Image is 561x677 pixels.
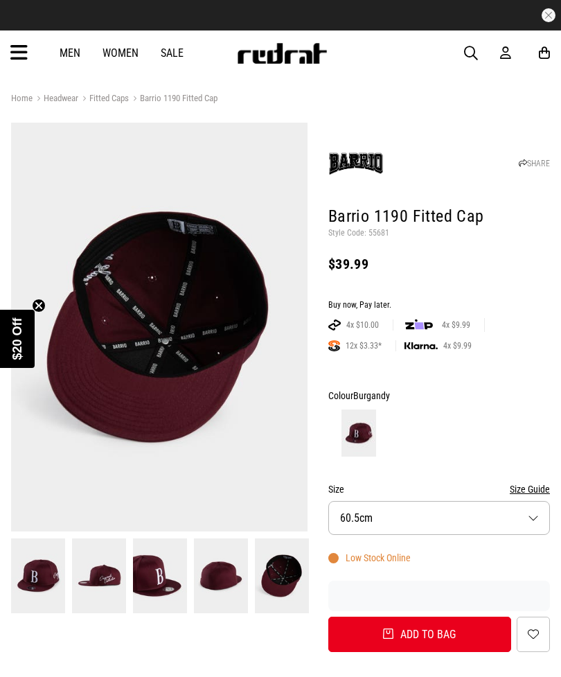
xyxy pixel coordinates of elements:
img: SPLITPAY [328,340,340,351]
img: Barrio 1190 Fitted Cap in Maroon [194,538,248,613]
a: Fitted Caps [78,93,129,106]
div: Low Stock Online [328,552,411,563]
span: 12x $3.33* [340,340,387,351]
button: 60.5cm [328,501,550,535]
a: Men [60,46,80,60]
a: Barrio 1190 Fitted Cap [129,93,217,106]
div: Size [328,481,550,498]
iframe: Customer reviews powered by Trustpilot [328,589,550,603]
span: 4x $10.00 [341,319,384,331]
a: Sale [161,46,184,60]
span: 60.5cm [340,511,373,525]
img: Barrio 1190 Fitted Cap in Maroon [133,538,187,613]
img: zip [405,318,433,332]
span: 4x $9.99 [438,340,477,351]
a: Headwear [33,93,78,106]
img: Redrat logo [236,43,328,64]
button: Add to bag [328,617,511,652]
h1: Barrio 1190 Fitted Cap [328,206,550,228]
img: Barrio 1190 Fitted Cap in Maroon [255,538,309,613]
span: 4x $9.99 [436,319,476,331]
img: Burgandy [341,410,376,457]
a: Women [103,46,139,60]
span: $20 Off [10,317,24,360]
button: Size Guide [510,481,550,498]
p: Style Code: 55681 [328,228,550,239]
div: Buy now, Pay later. [328,300,550,311]
button: Close teaser [32,299,46,313]
div: $39.99 [328,256,550,272]
img: Barrio 1190 Fitted Cap in Maroon [72,538,126,613]
div: Colour [328,387,550,404]
img: KLARNA [404,342,438,350]
img: Barrio 1190 Fitted Cap in Maroon [11,123,308,531]
span: Burgandy [353,390,390,401]
a: SHARE [519,159,550,168]
a: Home [11,93,33,103]
iframe: Customer reviews powered by Trustpilot [177,8,384,22]
img: Barrio [328,134,384,190]
button: Open LiveChat chat widget [11,6,53,47]
img: Barrio 1190 Fitted Cap in Maroon [11,538,65,613]
img: AFTERPAY [328,319,341,331]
